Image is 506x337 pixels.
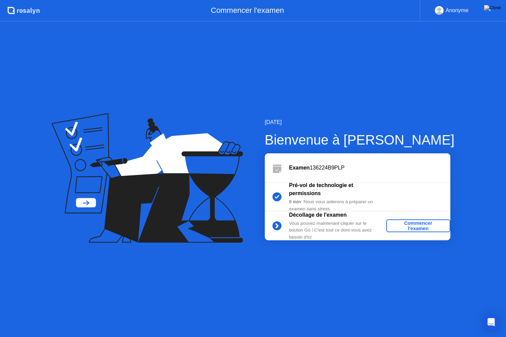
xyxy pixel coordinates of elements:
b: Décollage de l'examen [289,212,347,218]
div: Commencer l'examen [389,220,448,231]
div: Vous pouvez maintenant cliquer sur le bouton Go ! C'est tout ce dont vous avez besoin d'ici [289,220,386,241]
div: 136224B9PLP [289,164,450,172]
div: Anonyme [446,6,469,15]
img: Close [484,5,501,10]
b: Pré-vol de technologie et permissions [289,182,353,196]
b: 5 min [289,199,301,204]
button: Commencer l'examen [386,219,450,232]
div: : Nous vous aiderons à préparer un examen sans stress [289,198,386,212]
div: [DATE] [265,118,454,126]
div: Bienvenue à [PERSON_NAME] [265,130,454,150]
div: Open Intercom Messenger [483,314,499,330]
b: Examen [289,165,310,171]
